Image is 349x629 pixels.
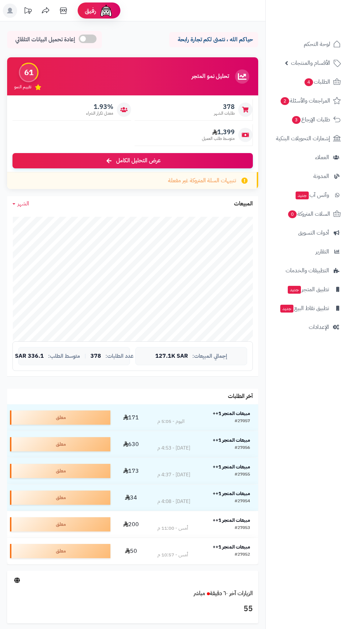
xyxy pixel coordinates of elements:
strong: مبيعات المتجر 1++ [213,517,250,524]
td: 630 [113,431,149,457]
span: عرض التحليل الكامل [116,157,161,165]
span: إشعارات التحويلات البنكية [276,133,330,143]
div: معلق [10,464,110,478]
span: 1.93% [86,103,113,111]
span: السلات المتروكة [287,209,330,219]
div: #27055 [235,471,250,478]
div: [DATE] - 4:53 م [157,445,190,452]
a: إشعارات التحويلات البنكية [270,130,345,147]
h3: المبيعات [234,201,253,207]
a: السلات المتروكة0 [270,205,345,222]
span: متوسط الطلب: [48,353,80,359]
a: وآتس آبجديد [270,187,345,204]
span: الشهر [17,199,29,208]
span: لوحة التحكم [304,39,330,49]
div: معلق [10,517,110,531]
span: إجمالي المبيعات: [192,353,227,359]
span: 378 [90,353,101,360]
span: إعادة تحميل البيانات التلقائي [15,36,75,44]
strong: مبيعات المتجر 1++ [213,410,250,417]
span: معدل تكرار الشراء [86,110,113,116]
span: | [84,353,86,359]
a: الزيارات آخر ٦٠ دقيقةمباشر [194,589,253,598]
td: 171 [113,404,149,431]
img: logo-2.png [301,16,342,31]
span: طلبات الإرجاع [291,115,330,125]
div: [DATE] - 4:37 م [157,471,190,478]
div: معلق [10,491,110,505]
span: التقارير [316,247,329,257]
span: 4 [304,78,313,87]
span: الأقسام والمنتجات [291,58,330,68]
strong: مبيعات المتجر 1++ [213,490,250,497]
a: تطبيق نقاط البيعجديد [270,300,345,317]
span: وآتس آب [295,190,329,200]
span: المدونة [313,171,329,181]
a: العملاء [270,149,345,166]
p: حياكم الله ، نتمنى لكم تجارة رابحة [174,36,253,44]
a: تحديثات المنصة [19,4,37,20]
span: الطلبات [304,77,330,87]
td: 173 [113,458,149,484]
span: رفيق [85,6,96,15]
span: تطبيق نقاط البيع [280,303,329,313]
small: مباشر [194,589,205,598]
a: لوحة التحكم [270,36,345,53]
a: تطبيق المتجرجديد [270,281,345,298]
span: 3 [292,116,301,124]
a: طلبات الإرجاع3 [270,111,345,128]
div: معلق [10,544,110,558]
div: #27052 [235,551,250,559]
span: أدوات التسويق [298,228,329,238]
span: 378 [214,103,235,111]
strong: مبيعات المتجر 1++ [213,463,250,471]
div: معلق [10,437,110,451]
div: #27057 [235,418,250,425]
span: الإعدادات [309,322,329,332]
span: جديد [288,286,301,294]
a: الإعدادات [270,319,345,336]
a: الطلبات4 [270,73,345,90]
span: تطبيق المتجر [287,284,329,294]
span: المراجعات والأسئلة [280,96,330,106]
div: أمس - 10:57 م [157,551,188,559]
div: أمس - 11:00 م [157,525,188,532]
div: #27053 [235,525,250,532]
span: 336.1 SAR [15,353,44,360]
span: 127.1K SAR [155,353,188,360]
a: الشهر [12,200,29,208]
a: المدونة [270,168,345,185]
span: متوسط طلب العميل [202,136,235,142]
td: 34 [113,484,149,511]
div: معلق [10,410,110,425]
img: ai-face.png [99,4,113,18]
span: العملاء [315,152,329,162]
span: التطبيقات والخدمات [286,266,329,276]
h3: تحليل نمو المتجر [192,73,229,80]
span: طلبات الشهر [214,110,235,116]
div: [DATE] - 4:08 م [157,498,190,505]
h3: آخر الطلبات [228,393,253,400]
span: تقييم النمو [14,84,31,90]
strong: مبيعات المتجر 1++ [213,543,250,551]
span: جديد [296,192,309,199]
span: تنبيهات السلة المتروكة غير مفعلة [168,177,236,185]
span: جديد [280,305,293,313]
div: #27054 [235,498,250,505]
span: عدد الطلبات: [105,353,134,359]
td: 50 [113,538,149,564]
a: عرض التحليل الكامل [12,153,253,168]
div: #27056 [235,445,250,452]
a: التقارير [270,243,345,260]
a: أدوات التسويق [270,224,345,241]
span: 2 [281,97,290,105]
td: 200 [113,511,149,538]
span: 0 [288,210,297,219]
a: التطبيقات والخدمات [270,262,345,279]
div: اليوم - 5:05 م [157,418,184,425]
strong: مبيعات المتجر 1++ [213,436,250,444]
a: المراجعات والأسئلة2 [270,92,345,109]
span: 1,399 [202,128,235,136]
h3: 55 [12,603,253,615]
